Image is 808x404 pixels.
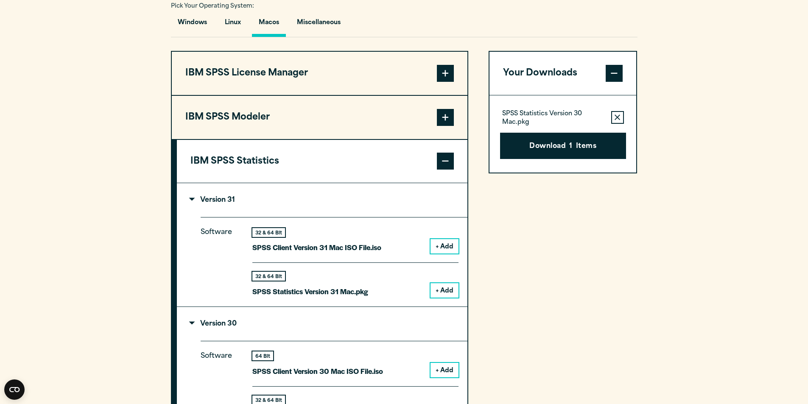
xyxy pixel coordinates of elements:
button: IBM SPSS Modeler [172,96,467,139]
button: Open CMP widget [4,379,25,400]
button: IBM SPSS License Manager [172,52,467,95]
button: Download1Items [500,133,626,159]
p: SPSS Statistics Version 31 Mac.pkg [252,285,368,298]
summary: Version 30 [177,307,467,341]
p: Version 30 [190,320,237,327]
button: Your Downloads [489,52,637,95]
summary: Version 31 [177,183,467,217]
button: Macos [252,13,286,37]
button: Miscellaneous [290,13,347,37]
p: SPSS Client Version 31 Mac ISO File.iso [252,241,381,254]
div: Your Downloads [489,95,637,173]
p: Software [201,226,239,290]
button: + Add [431,283,459,298]
div: 32 & 64 Bit [252,272,285,281]
p: SPSS Statistics Version 30 Mac.pkg [502,110,604,127]
button: + Add [431,363,459,377]
p: Version 31 [190,197,235,203]
p: SPSS Client Version 30 Mac ISO File.iso [252,365,383,377]
button: IBM SPSS Statistics [177,140,467,183]
button: Linux [218,13,248,37]
div: 64 Bit [252,351,273,360]
span: 1 [569,141,572,152]
button: Windows [171,13,214,37]
button: + Add [431,239,459,254]
div: 32 & 64 Bit [252,228,285,237]
span: Pick Your Operating System: [171,3,254,9]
